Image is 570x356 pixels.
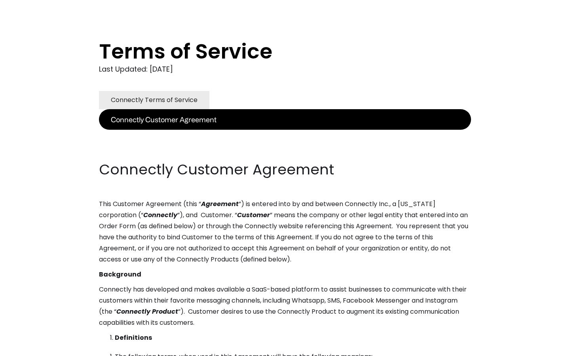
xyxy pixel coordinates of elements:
[116,307,178,316] em: Connectly Product
[115,333,152,342] strong: Definitions
[99,63,471,75] div: Last Updated: [DATE]
[99,145,471,156] p: ‍
[99,40,439,63] h1: Terms of Service
[16,342,47,353] ul: Language list
[201,199,239,208] em: Agreement
[99,130,471,141] p: ‍
[143,210,177,220] em: Connectly
[99,270,141,279] strong: Background
[111,114,217,125] div: Connectly Customer Agreement
[99,199,471,265] p: This Customer Agreement (this “ ”) is entered into by and between Connectly Inc., a [US_STATE] co...
[99,284,471,328] p: Connectly has developed and makes available a SaaS-based platform to assist businesses to communi...
[99,160,471,180] h2: Connectly Customer Agreement
[111,95,198,106] div: Connectly Terms of Service
[8,341,47,353] aside: Language selected: English
[237,210,270,220] em: Customer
